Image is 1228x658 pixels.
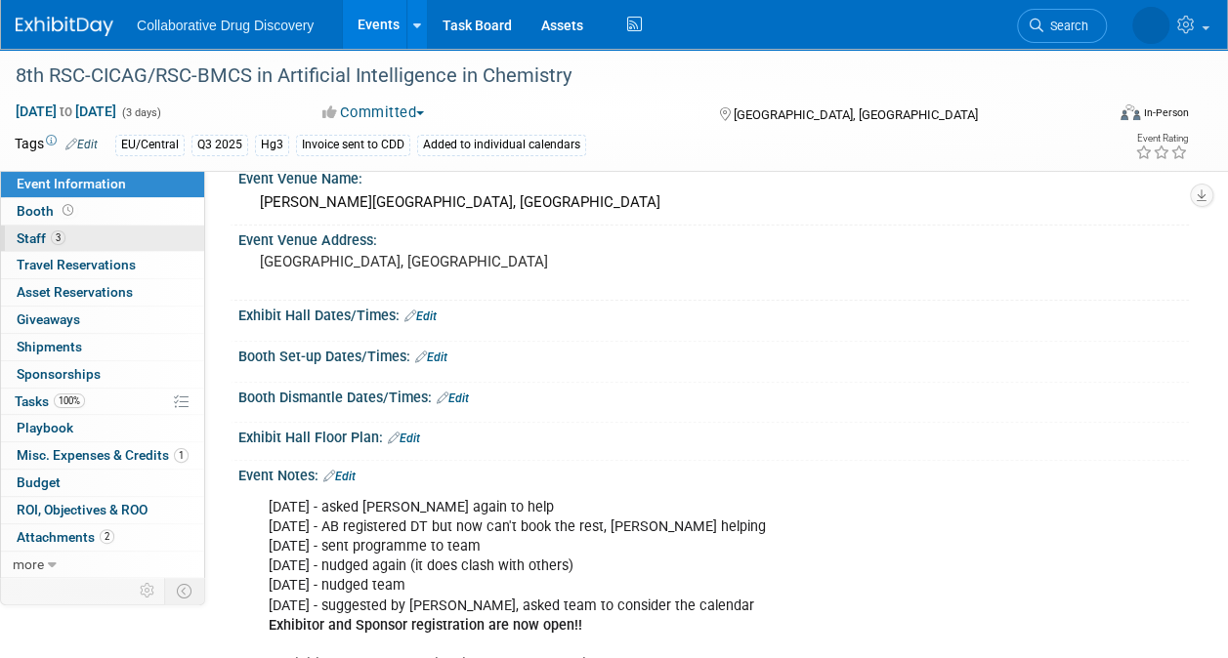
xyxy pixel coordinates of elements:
a: Shipments [1,334,204,360]
div: [PERSON_NAME][GEOGRAPHIC_DATA], [GEOGRAPHIC_DATA] [253,187,1174,218]
img: Format-Inperson.png [1121,104,1140,120]
a: Misc. Expenses & Credits1 [1,442,204,469]
button: Committed [316,103,432,123]
span: Event Information [17,176,126,191]
a: Booth [1,198,204,225]
span: Staff [17,230,65,246]
span: ROI, Objectives & ROO [17,502,148,517]
div: Q3 2025 [191,135,248,155]
img: ExhibitDay [16,17,113,36]
a: Search [1017,9,1107,43]
a: Edit [65,138,98,151]
span: (3 days) [120,106,161,119]
a: ROI, Objectives & ROO [1,497,204,523]
a: Travel Reservations [1,252,204,278]
a: Playbook [1,415,204,441]
span: Giveaways [17,311,80,327]
span: Booth not reserved yet [59,203,77,218]
span: Shipments [17,339,82,354]
a: more [1,552,204,578]
div: Event Venue Address: [238,226,1189,250]
a: Edit [388,432,420,445]
a: Staff3 [1,226,204,252]
div: Exhibit Hall Floor Plan: [238,423,1189,448]
span: Budget [17,474,61,490]
a: Event Information [1,171,204,197]
a: Attachments2 [1,524,204,551]
span: [GEOGRAPHIC_DATA], [GEOGRAPHIC_DATA] [734,107,978,122]
a: Edit [323,470,356,483]
a: Edit [404,309,437,323]
span: Travel Reservations [17,257,136,272]
div: Event Notes: [238,461,1189,486]
a: Budget [1,470,204,496]
div: Exhibit Hall Dates/Times: [238,301,1189,326]
div: Event Rating [1135,134,1188,144]
td: Personalize Event Tab Strip [131,578,165,603]
div: Event Venue Name: [238,164,1189,188]
span: Tasks [15,393,85,409]
span: Sponsorships [17,366,101,382]
span: Asset Reservations [17,284,133,300]
span: more [13,556,44,572]
span: 2 [100,529,114,544]
span: Search [1043,19,1088,33]
b: Exhibitor and Sponsor registration are now open!! [269,617,582,634]
a: Asset Reservations [1,279,204,306]
span: 100% [54,393,85,408]
div: Booth Dismantle Dates/Times: [238,383,1189,408]
div: Booth Set-up Dates/Times: [238,342,1189,367]
span: 3 [51,230,65,245]
a: Tasks100% [1,389,204,415]
img: Mariana Vaschetto [1132,7,1169,44]
a: Sponsorships [1,361,204,388]
a: Edit [415,350,447,364]
div: 8th RSC-CICAG/RSC-BMCS in Artificial Intelligence in Chemistry [9,59,1088,94]
div: Hg3 [255,135,289,155]
span: [DATE] [DATE] [15,103,117,120]
div: Invoice sent to CDD [296,135,410,155]
span: Booth [17,203,77,219]
div: Event Format [1018,102,1189,131]
span: 1 [174,448,189,463]
pre: [GEOGRAPHIC_DATA], [GEOGRAPHIC_DATA] [260,253,613,270]
span: Collaborative Drug Discovery [137,18,314,33]
td: Tags [15,134,98,156]
div: In-Person [1143,105,1189,120]
td: Toggle Event Tabs [165,578,205,603]
div: Added to individual calendars [417,135,586,155]
a: Edit [437,391,469,405]
span: Attachments [17,529,114,545]
span: Playbook [17,420,73,435]
div: EU/Central [115,135,185,155]
span: to [57,103,75,119]
a: Giveaways [1,307,204,333]
span: Misc. Expenses & Credits [17,447,189,463]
